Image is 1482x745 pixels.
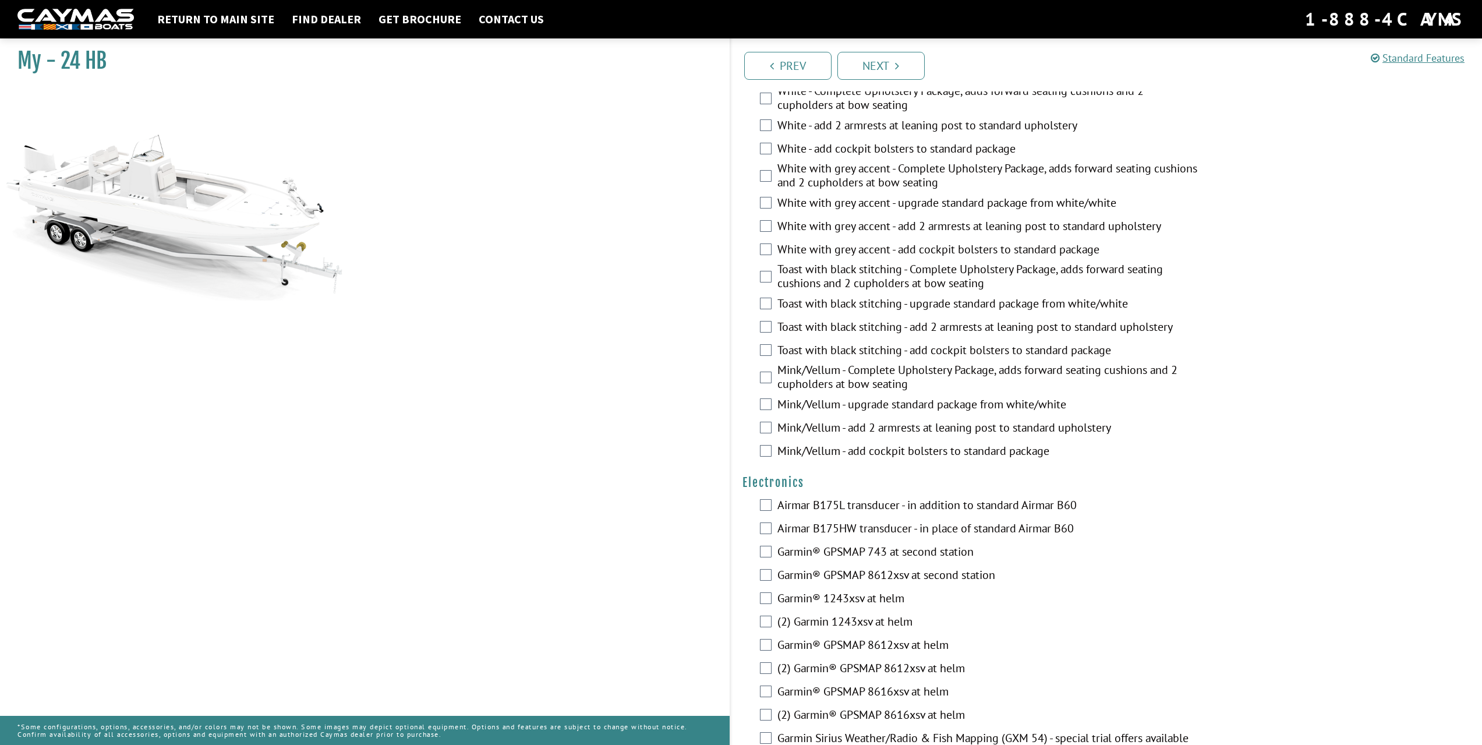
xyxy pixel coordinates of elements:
[777,591,1200,608] label: Garmin® 1243xsv at helm
[777,615,1200,631] label: (2) Garmin 1243xsv at helm
[373,12,467,27] a: Get Brochure
[17,48,701,74] h1: My - 24 HB
[17,717,712,744] p: *Some configurations, options, accessories, and/or colors may not be shown. Some images may depic...
[777,397,1200,414] label: Mink/Vellum - upgrade standard package from white/white
[777,142,1200,158] label: White - add cockpit bolsters to standard package
[777,498,1200,515] label: Airmar B175L transducer - in addition to standard Airmar B60
[777,219,1200,236] label: White with grey accent - add 2 armrests at leaning post to standard upholstery
[777,708,1200,725] label: (2) Garmin® GPSMAP 8616xsv at helm
[744,52,832,80] a: Prev
[777,343,1200,360] label: Toast with black stitching - add cockpit bolsters to standard package
[777,242,1200,259] label: White with grey accent - add cockpit bolsters to standard package
[742,475,1471,490] h4: Electronics
[286,12,367,27] a: Find Dealer
[777,118,1200,135] label: White - add 2 armrests at leaning post to standard upholstery
[777,196,1200,213] label: White with grey accent - upgrade standard package from white/white
[17,9,134,30] img: white-logo-c9c8dbefe5ff5ceceb0f0178aa75bf4bb51f6bca0971e226c86eb53dfe498488.png
[777,262,1200,293] label: Toast with black stitching - Complete Upholstery Package, adds forward seating cushions and 2 cup...
[837,52,925,80] a: Next
[777,421,1200,437] label: Mink/Vellum - add 2 armrests at leaning post to standard upholstery
[777,161,1200,192] label: White with grey accent - Complete Upholstery Package, adds forward seating cushions and 2 cuphold...
[1371,51,1465,65] a: Standard Features
[777,84,1200,115] label: White - Complete Upholstery Package, adds forward seating cushions and 2 cupholders at bow seating
[1305,6,1465,32] div: 1-888-4CAYMAS
[777,545,1200,562] label: Garmin® GPSMAP 743 at second station
[777,568,1200,585] label: Garmin® GPSMAP 8612xsv at second station
[777,444,1200,461] label: Mink/Vellum - add cockpit bolsters to standard package
[777,684,1200,701] label: Garmin® GPSMAP 8616xsv at helm
[777,638,1200,655] label: Garmin® GPSMAP 8612xsv at helm
[777,320,1200,337] label: Toast with black stitching - add 2 armrests at leaning post to standard upholstery
[777,296,1200,313] label: Toast with black stitching - upgrade standard package from white/white
[777,661,1200,678] label: (2) Garmin® GPSMAP 8612xsv at helm
[777,363,1200,394] label: Mink/Vellum - Complete Upholstery Package, adds forward seating cushions and 2 cupholders at bow ...
[151,12,280,27] a: Return to main site
[473,12,550,27] a: Contact Us
[777,521,1200,538] label: Airmar B175HW transducer - in place of standard Airmar B60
